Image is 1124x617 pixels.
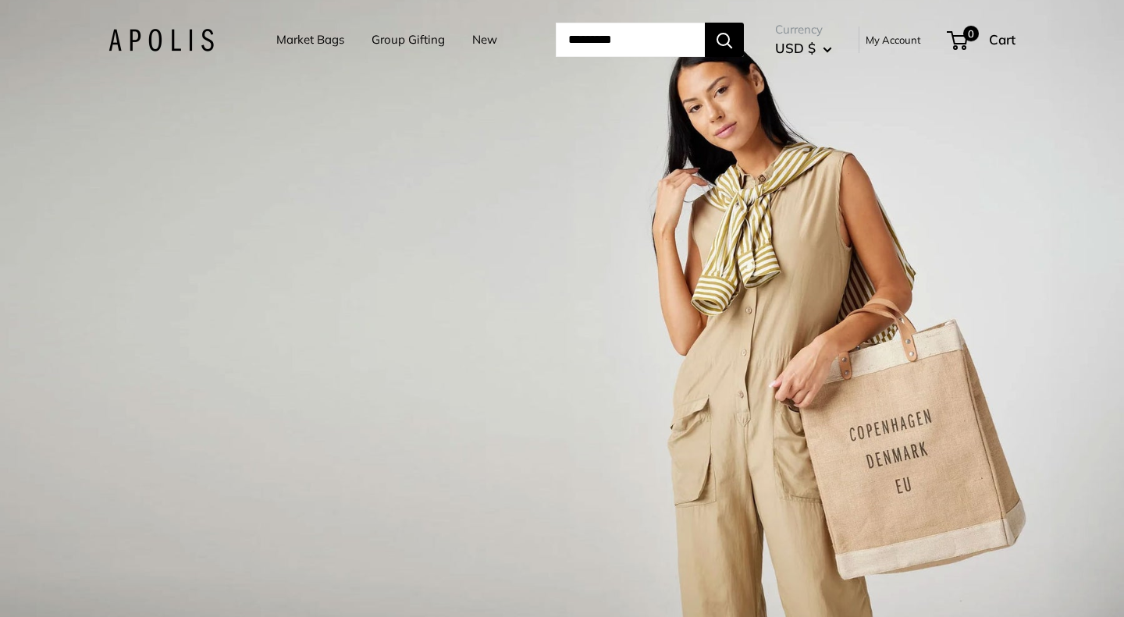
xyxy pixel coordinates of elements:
span: USD $ [775,40,816,56]
a: Group Gifting [372,29,445,51]
button: Search [705,23,744,57]
span: 0 [963,26,979,41]
input: Search... [556,23,705,57]
span: Cart [989,31,1016,48]
a: Market Bags [276,29,344,51]
a: My Account [866,30,921,49]
button: USD $ [775,36,832,61]
span: Currency [775,19,832,41]
a: 0 Cart [948,27,1016,52]
a: New [472,29,497,51]
img: Apolis [108,29,214,51]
